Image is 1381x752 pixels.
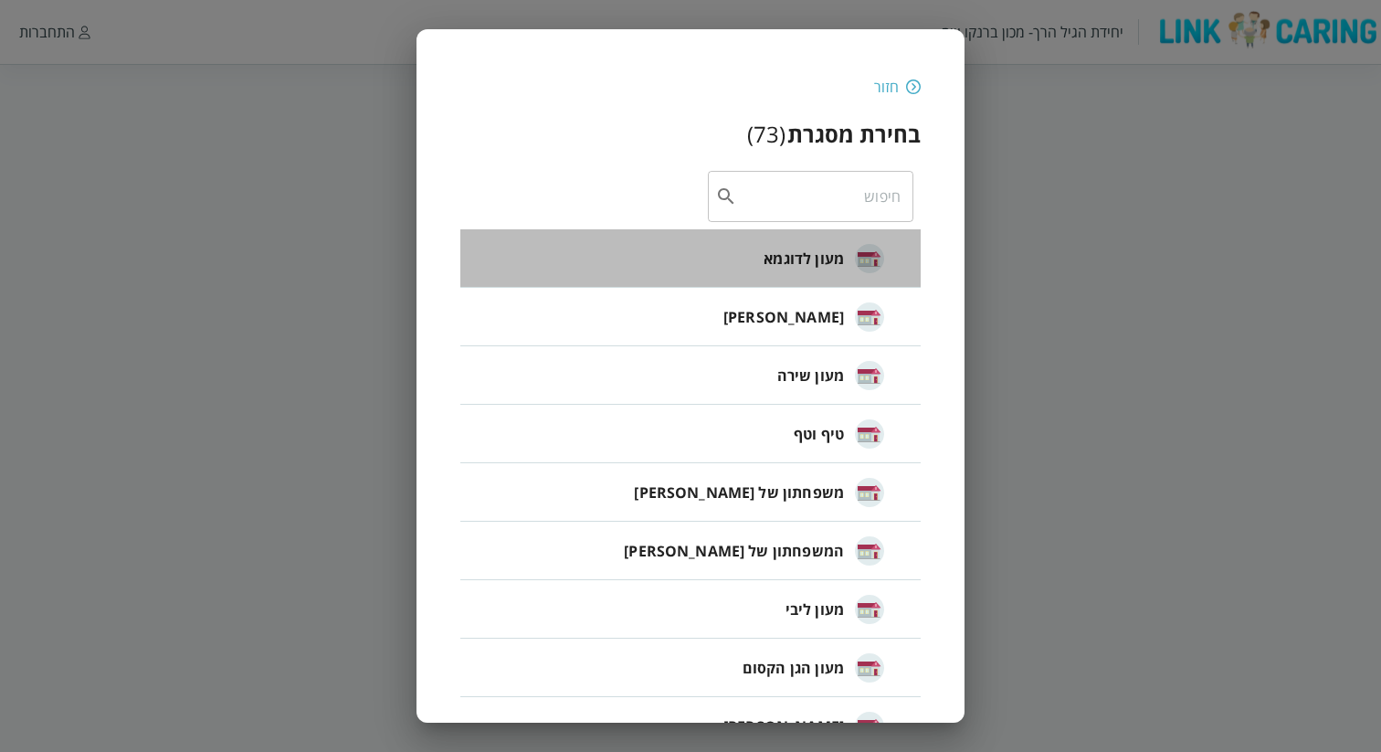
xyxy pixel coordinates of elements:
[855,536,884,566] img: המשפחתון של תמי
[764,248,844,270] span: מעון לדוגמא
[723,306,844,328] span: [PERSON_NAME]
[634,482,844,503] span: משפחתון של [PERSON_NAME]
[855,712,884,741] img: רפפורט ויצו
[777,365,844,387] span: מעון שירה
[906,79,921,95] img: חזור
[855,244,884,273] img: מעון לדוגמא
[855,653,884,683] img: מעון הגן הקסום
[787,119,921,149] h3: בחירת מסגרת
[785,598,844,620] span: מעון ליבי
[855,595,884,624] img: מעון ליבי
[743,657,844,679] span: מעון הגן הקסום
[624,540,844,562] span: המשפחתון של [PERSON_NAME]
[855,361,884,390] img: מעון שירה
[855,419,884,449] img: טיף וטף
[747,119,785,149] div: ( 73 )
[794,423,844,445] span: טיף וטף
[855,478,884,507] img: משפחתון של כוכבה
[874,77,899,97] div: חזור
[723,715,844,737] span: [PERSON_NAME]
[855,302,884,332] img: חיה חבד
[737,171,901,222] input: חיפוש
